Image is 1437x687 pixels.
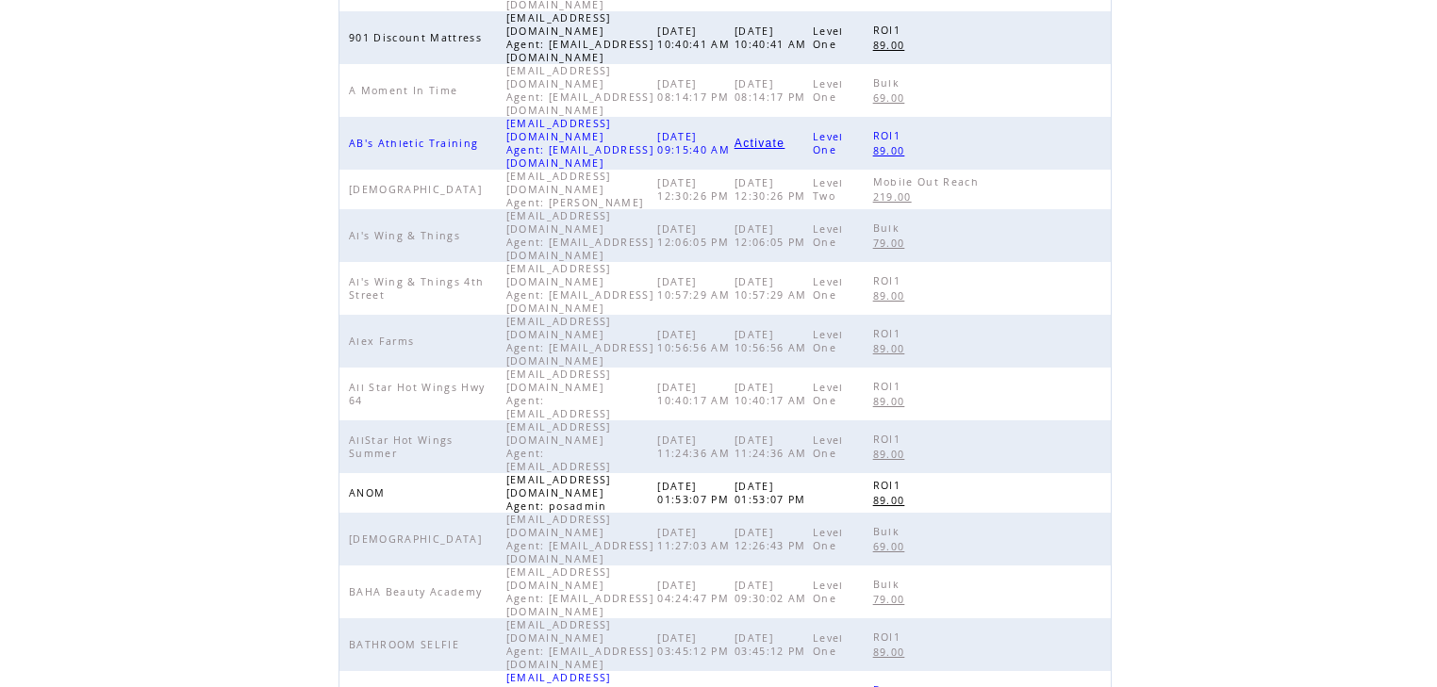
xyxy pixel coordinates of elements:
span: Level Two [813,176,844,203]
span: Level One [813,222,844,249]
span: 89.00 [873,342,910,355]
span: ROI1 [873,433,905,446]
span: Level One [813,130,844,156]
span: [DATE] 12:06:05 PM [735,222,811,249]
a: 89.00 [873,492,915,508]
span: [DATE] 09:30:02 AM [735,579,812,605]
span: [EMAIL_ADDRESS][DOMAIN_NAME] Agent: [EMAIL_ADDRESS][DOMAIN_NAME] [506,117,653,170]
span: ANOM [349,486,389,499]
span: Level One [813,381,844,407]
span: [DATE] 11:27:03 AM [657,526,735,552]
span: [DATE] 10:57:29 AM [735,275,812,302]
span: ROI1 [873,380,905,393]
span: [DATE] 08:14:17 PM [735,77,811,104]
span: Mobile Out Reach [873,175,983,188]
span: [EMAIL_ADDRESS][DOMAIN_NAME] Agent: [EMAIL_ADDRESS] [506,420,616,473]
span: 89.00 [873,39,910,52]
span: 89.00 [873,395,910,408]
span: [EMAIL_ADDRESS][DOMAIN_NAME] Agent: [PERSON_NAME] [506,170,649,209]
span: ROI1 [873,630,905,644]
span: [DATE] 10:56:56 AM [657,328,735,354]
span: All Star Hot Wings Hwy 64 [349,381,485,407]
a: 89.00 [873,644,915,660]
span: Al's Wing & Things [349,229,465,242]
span: Bulk [873,525,904,538]
span: [EMAIL_ADDRESS][DOMAIN_NAME] Agent: [EMAIL_ADDRESS][DOMAIN_NAME] [506,618,653,671]
span: A Moment In Time [349,84,462,97]
a: 79.00 [873,591,915,607]
span: 89.00 [873,646,910,659]
a: 219.00 [873,188,921,204]
a: Activate [735,138,785,149]
span: Level One [813,328,844,354]
span: ROI1 [873,479,905,492]
span: [DEMOGRAPHIC_DATA] [349,532,487,546]
span: Bulk [873,76,904,90]
span: [DATE] 03:45:12 PM [657,631,734,658]
span: [EMAIL_ADDRESS][DOMAIN_NAME] Agent: [EMAIL_ADDRESS][DOMAIN_NAME] [506,513,653,565]
a: 89.00 [873,37,915,53]
span: [DATE] 12:30:26 PM [735,176,811,203]
a: 89.00 [873,142,915,158]
span: 901 Discount Mattress [349,31,487,44]
span: 89.00 [873,289,910,303]
span: 69.00 [873,540,910,553]
a: 79.00 [873,235,915,251]
span: [DATE] 11:24:36 AM [735,433,812,460]
a: 89.00 [873,446,915,462]
a: 89.00 [873,287,915,303]
span: [DATE] 10:40:17 AM [657,381,735,407]
span: [EMAIL_ADDRESS][DOMAIN_NAME] Agent: [EMAIL_ADDRESS] [506,368,616,420]
span: Level One [813,526,844,552]
span: 69.00 [873,91,910,105]
span: [DATE] 10:40:41 AM [735,25,812,51]
span: ROI1 [873,274,905,287]
span: [DATE] 03:45:12 PM [735,631,811,658]
span: BAHA Beauty Academy [349,585,487,598]
span: Bulk [873,221,904,235]
span: Bulk [873,578,904,591]
span: Level One [813,579,844,605]
span: Activate [735,137,785,150]
span: [DATE] 11:24:36 AM [657,433,735,460]
span: [EMAIL_ADDRESS][DOMAIN_NAME] Agent: [EMAIL_ADDRESS][DOMAIN_NAME] [506,209,653,262]
span: Level One [813,631,844,658]
span: ROI1 [873,129,905,142]
a: 89.00 [873,340,915,356]
span: BATHROOM SELFIE [349,638,464,651]
span: 89.00 [873,448,910,461]
span: Al's Wing & Things 4th Street [349,275,484,302]
span: [DATE] 08:14:17 PM [657,77,734,104]
span: 89.00 [873,144,910,157]
span: [DATE] 10:40:41 AM [657,25,735,51]
span: [DATE] 09:15:40 AM [657,130,735,156]
span: [EMAIL_ADDRESS][DOMAIN_NAME] Agent: [EMAIL_ADDRESS][DOMAIN_NAME] [506,11,653,64]
span: 219.00 [873,190,917,204]
span: [DATE] 01:53:07 PM [735,480,811,506]
span: [DATE] 10:57:29 AM [657,275,735,302]
span: Level One [813,433,844,460]
a: 69.00 [873,538,915,554]
span: [DATE] 12:06:05 PM [657,222,734,249]
span: Level One [813,275,844,302]
span: ROI1 [873,24,905,37]
span: [DEMOGRAPHIC_DATA] [349,183,487,196]
a: 69.00 [873,90,915,106]
span: AllStar Hot Wings Summer [349,433,454,460]
span: [EMAIL_ADDRESS][DOMAIN_NAME] Agent: [EMAIL_ADDRESS][DOMAIN_NAME] [506,262,653,315]
span: ROI1 [873,327,905,340]
span: 79.00 [873,593,910,606]
span: [EMAIL_ADDRESS][DOMAIN_NAME] Agent: [EMAIL_ADDRESS][DOMAIN_NAME] [506,64,653,117]
span: 79.00 [873,237,910,250]
span: Level One [813,25,844,51]
span: AB's Athletic Training [349,137,483,150]
span: [DATE] 12:30:26 PM [657,176,734,203]
a: 89.00 [873,393,915,409]
span: Level One [813,77,844,104]
span: [DATE] 12:26:43 PM [735,526,811,552]
span: 89.00 [873,494,910,507]
span: [EMAIL_ADDRESS][DOMAIN_NAME] Agent: [EMAIL_ADDRESS][DOMAIN_NAME] [506,565,653,618]
span: [EMAIL_ADDRESS][DOMAIN_NAME] Agent: posadmin [506,473,612,513]
span: [DATE] 04:24:47 PM [657,579,734,605]
span: [DATE] 10:40:17 AM [735,381,812,407]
